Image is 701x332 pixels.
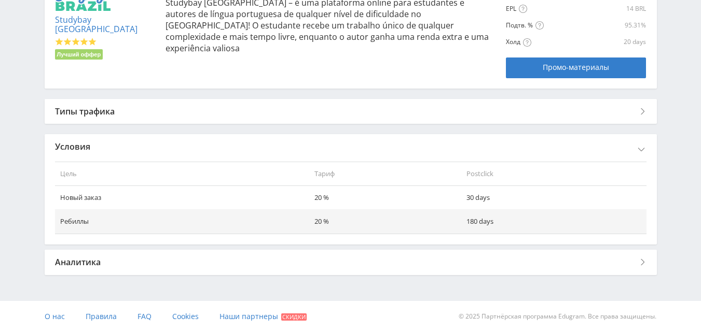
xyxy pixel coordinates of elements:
[172,311,199,321] span: Cookies
[172,301,199,332] a: Cookies
[309,186,461,210] td: 20 %
[55,210,310,234] td: Ребиллы
[86,311,117,321] span: Правила
[601,21,646,30] div: 95.31%
[45,134,657,159] div: Условия
[55,162,310,186] th: Цель
[45,99,657,124] div: Типы трафика
[601,38,646,46] div: 20 days
[281,313,307,321] span: Скидки
[355,301,656,332] div: © 2025 Партнёрская программа Edugram. Все права защищены.
[55,49,103,60] li: Лучший оффер
[506,21,599,30] div: Подтв. %
[55,186,310,210] td: Новый заказ
[461,186,647,210] td: 30 days
[541,5,646,13] div: 14 BRL
[506,38,599,47] div: Холд
[309,162,461,186] th: Тариф
[506,5,539,13] div: EPL
[219,311,278,321] span: Наши партнеры
[45,311,65,321] span: О нас
[219,301,307,332] a: Наши партнеры Скидки
[138,311,152,321] span: FAQ
[45,301,65,332] a: О нас
[461,210,647,234] td: 180 days
[86,301,117,332] a: Правила
[506,57,646,78] a: Промо-материалы
[55,14,138,35] a: Studybay [GEOGRAPHIC_DATA]
[138,301,152,332] a: FAQ
[309,210,461,234] td: 20 %
[461,162,647,186] th: Postclick
[45,250,657,275] div: Аналитика
[543,63,609,71] span: Промо-материалы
